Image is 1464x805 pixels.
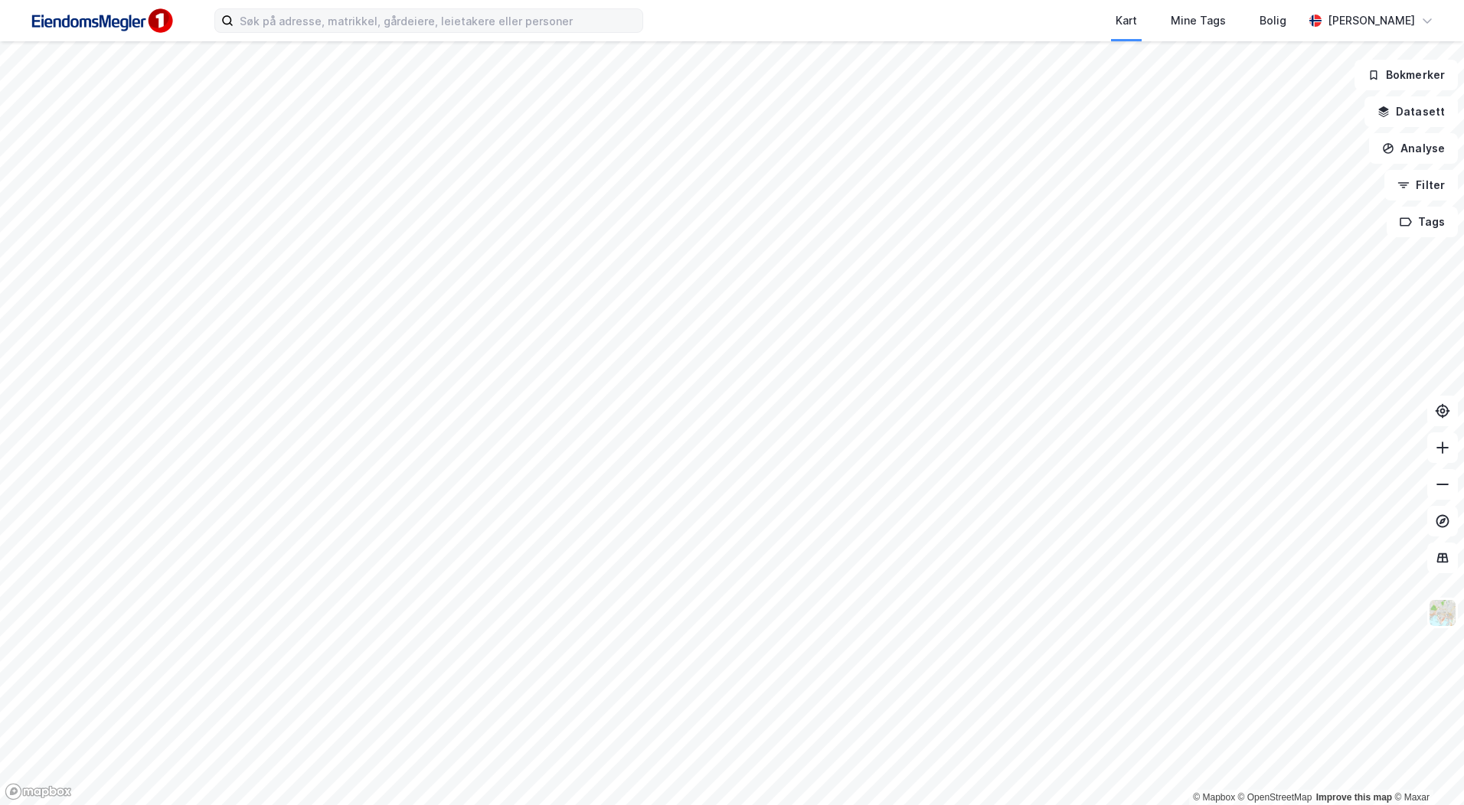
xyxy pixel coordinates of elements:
a: Mapbox homepage [5,783,72,800]
button: Filter [1384,170,1458,200]
img: Z [1428,598,1457,627]
a: Improve this map [1316,792,1392,803]
button: Bokmerker [1355,60,1458,90]
img: F4PB6Px+NJ5v8B7XTbfpPpyloAAAAASUVORK5CYII= [25,4,178,38]
input: Søk på adresse, matrikkel, gårdeiere, leietakere eller personer [234,9,642,32]
button: Tags [1387,207,1458,237]
div: Mine Tags [1171,11,1226,30]
div: Kontrollprogram for chat [1387,732,1464,805]
button: Analyse [1369,133,1458,164]
button: Datasett [1364,96,1458,127]
div: Bolig [1260,11,1286,30]
a: OpenStreetMap [1238,792,1312,803]
a: Mapbox [1193,792,1235,803]
div: Kart [1116,11,1137,30]
div: [PERSON_NAME] [1328,11,1415,30]
iframe: Chat Widget [1387,732,1464,805]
